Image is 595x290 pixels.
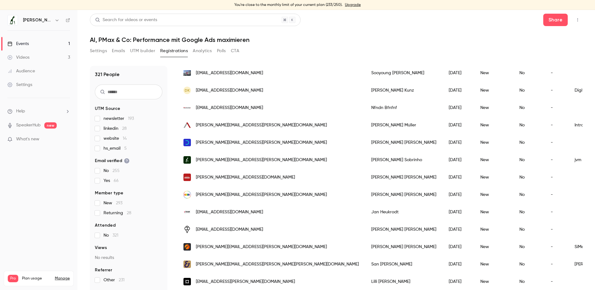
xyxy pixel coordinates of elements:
button: CTA [231,46,239,56]
span: [PERSON_NAME][EMAIL_ADDRESS][PERSON_NAME][DOMAIN_NAME] [196,139,327,146]
span: [EMAIL_ADDRESS][PERSON_NAME][DOMAIN_NAME] [196,279,295,285]
div: [DATE] [443,99,474,116]
span: No [104,168,120,174]
div: New [474,256,513,273]
div: New [474,186,513,203]
img: intrafind.com [183,121,191,129]
div: New [474,203,513,221]
button: Settings [90,46,107,56]
div: Events [7,41,29,47]
span: 5 [124,146,127,151]
div: New [474,82,513,99]
div: [DATE] [443,186,474,203]
div: New [474,116,513,134]
button: Emails [112,46,125,56]
div: - [544,116,568,134]
img: re-cap.com [183,278,191,285]
section: facet-groups [95,106,162,283]
a: Manage [55,276,70,281]
div: Jan Heukrodt [365,203,443,221]
span: Email verified [95,158,130,164]
div: No [513,186,544,203]
span: new [44,122,57,129]
span: [PERSON_NAME][EMAIL_ADDRESS][PERSON_NAME][DOMAIN_NAME] [196,244,327,250]
img: mcschweiz.ch [183,104,191,111]
span: Other [104,277,125,283]
span: Returning [104,210,131,216]
img: jvmimpact.ch [183,156,191,164]
div: No [513,221,544,238]
button: UTM builder [130,46,155,56]
span: 255 [112,169,120,173]
div: - [544,64,568,82]
iframe: Noticeable Trigger [63,137,70,142]
span: 293 [116,201,122,205]
div: [PERSON_NAME] [PERSON_NAME] [365,134,443,151]
div: - [544,151,568,169]
span: [EMAIL_ADDRESS][DOMAIN_NAME] [196,70,263,76]
h1: AI, PMax & Co: Performance mit Google Ads maximieren [90,36,583,43]
div: - [544,82,568,99]
div: [DATE] [443,221,474,238]
span: What's new [16,136,39,143]
span: [PERSON_NAME][EMAIL_ADDRESS][PERSON_NAME][DOMAIN_NAME] [196,122,327,129]
span: [PERSON_NAME][EMAIL_ADDRESS][DOMAIN_NAME] [196,174,295,181]
div: - [544,186,568,203]
div: [PERSON_NAME] [PERSON_NAME] [365,221,443,238]
div: Settings [7,82,32,88]
span: [PERSON_NAME][EMAIL_ADDRESS][PERSON_NAME][PERSON_NAME][DOMAIN_NAME] [196,261,359,268]
div: No [513,64,544,82]
div: - [544,221,568,238]
div: [PERSON_NAME] Müller [365,116,443,134]
span: [EMAIL_ADDRESS][DOMAIN_NAME] [196,209,263,215]
div: [DATE] [443,238,474,256]
span: website [104,135,127,142]
div: No [513,134,544,151]
span: Views [95,245,107,251]
span: 231 [119,278,125,282]
h6: [PERSON_NAME] von [PERSON_NAME] IMPACT [23,17,52,23]
div: [DATE] [443,64,474,82]
img: altenmarkt-zauchensee.at [183,174,191,181]
div: [DATE] [443,203,474,221]
div: Search for videos or events [95,17,157,23]
span: 14 [123,136,127,141]
div: No [513,99,544,116]
div: No [513,256,544,273]
div: - [544,99,568,116]
div: No [513,238,544,256]
span: No [104,232,118,238]
button: Share [543,14,568,26]
div: Nfndn Bfnfnf [365,99,443,116]
div: No [513,151,544,169]
span: 66 [114,179,119,183]
div: [DATE] [443,151,474,169]
img: vanillaplan.ch [183,226,191,233]
div: - [544,203,568,221]
span: Plan usage [22,276,51,281]
span: [EMAIL_ADDRESS][DOMAIN_NAME] [196,87,263,94]
div: - [544,169,568,186]
div: San [PERSON_NAME] [365,256,443,273]
span: Yes [104,178,119,184]
button: Analytics [193,46,212,56]
div: [PERSON_NAME] [PERSON_NAME] [365,238,443,256]
div: [DATE] [443,116,474,134]
div: Videos [7,54,29,61]
img: simedia.com [183,243,191,251]
span: New [104,200,122,206]
div: - [544,134,568,151]
div: - [544,256,568,273]
button: Polls [217,46,226,56]
span: Help [16,108,25,115]
div: Audience [7,68,35,74]
div: [DATE] [443,82,474,99]
span: [PERSON_NAME][EMAIL_ADDRESS][PERSON_NAME][DOMAIN_NAME] [196,192,327,198]
img: Jung von Matt IMPACT [8,15,18,25]
span: Pro [8,275,18,282]
h1: 321 People [95,71,120,78]
span: 321 [112,233,118,238]
div: New [474,64,513,82]
a: Upgrade [345,2,361,7]
span: Attended [95,222,116,229]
